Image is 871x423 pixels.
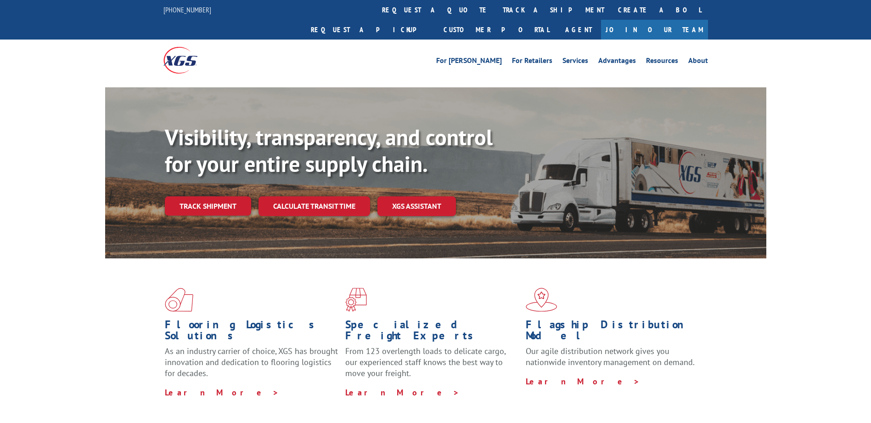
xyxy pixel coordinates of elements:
img: xgs-icon-total-supply-chain-intelligence-red [165,288,193,312]
a: XGS ASSISTANT [377,196,456,216]
a: Services [562,57,588,67]
a: About [688,57,708,67]
a: Resources [646,57,678,67]
p: From 123 overlength loads to delicate cargo, our experienced staff knows the best way to move you... [345,346,519,387]
a: Calculate transit time [258,196,370,216]
a: Advantages [598,57,636,67]
span: Our agile distribution network gives you nationwide inventory management on demand. [526,346,695,367]
a: For Retailers [512,57,552,67]
a: Track shipment [165,196,251,216]
a: Request a pickup [304,20,437,40]
a: Agent [556,20,601,40]
a: Customer Portal [437,20,556,40]
img: xgs-icon-focused-on-flooring-red [345,288,367,312]
h1: Specialized Freight Experts [345,319,519,346]
a: Learn More > [165,387,279,398]
a: [PHONE_NUMBER] [163,5,211,14]
a: Learn More > [345,387,460,398]
img: xgs-icon-flagship-distribution-model-red [526,288,557,312]
h1: Flagship Distribution Model [526,319,699,346]
span: As an industry carrier of choice, XGS has brought innovation and dedication to flooring logistics... [165,346,338,378]
a: Join Our Team [601,20,708,40]
a: Learn More > [526,376,640,387]
b: Visibility, transparency, and control for your entire supply chain. [165,123,493,178]
a: For [PERSON_NAME] [436,57,502,67]
h1: Flooring Logistics Solutions [165,319,338,346]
